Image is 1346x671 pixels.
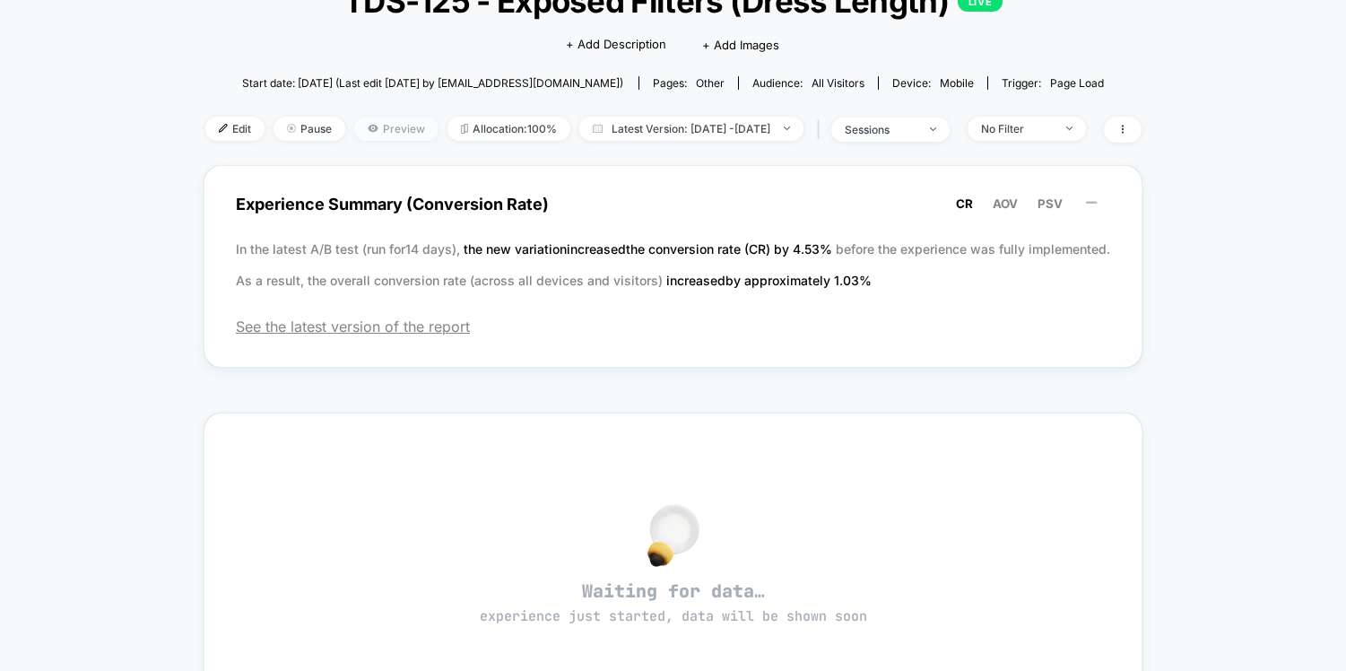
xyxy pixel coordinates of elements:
[752,76,864,90] div: Audience:
[236,579,1110,626] span: Waiting for data…
[1002,76,1104,90] div: Trigger:
[653,76,725,90] div: Pages:
[236,233,1110,296] p: In the latest A/B test (run for 14 days), before the experience was fully implemented. As a resul...
[274,117,345,141] span: Pause
[461,124,468,134] img: rebalance
[579,117,803,141] span: Latest Version: [DATE] - [DATE]
[930,127,936,131] img: end
[1050,76,1104,90] span: Page Load
[951,196,978,212] button: CR
[993,196,1018,211] span: AOV
[940,76,974,90] span: mobile
[287,124,296,133] img: end
[219,124,228,133] img: edit
[812,76,864,90] span: All Visitors
[696,76,725,90] span: other
[242,76,623,90] span: Start date: [DATE] (Last edit [DATE] by [EMAIL_ADDRESS][DOMAIN_NAME])
[480,607,867,625] span: experience just started, data will be shown soon
[702,38,779,52] span: + Add Images
[784,126,790,130] img: end
[956,196,973,211] span: CR
[236,318,1110,335] span: See the latest version of the report
[464,241,836,257] span: the new variation increased the conversion rate (CR) by 4.53 %
[1066,126,1072,130] img: end
[987,196,1023,212] button: AOV
[812,117,831,143] span: |
[205,117,265,141] span: Edit
[1032,196,1068,212] button: PSV
[981,122,1053,135] div: No Filter
[666,273,872,288] span: increased by approximately 1.03 %
[566,36,666,54] span: + Add Description
[593,124,603,133] img: calendar
[236,184,1110,224] span: Experience Summary (Conversion Rate)
[647,504,699,567] img: no_data
[447,117,570,141] span: Allocation: 100%
[845,123,916,136] div: sessions
[878,76,987,90] span: Device:
[1038,196,1063,211] span: PSV
[354,117,439,141] span: Preview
